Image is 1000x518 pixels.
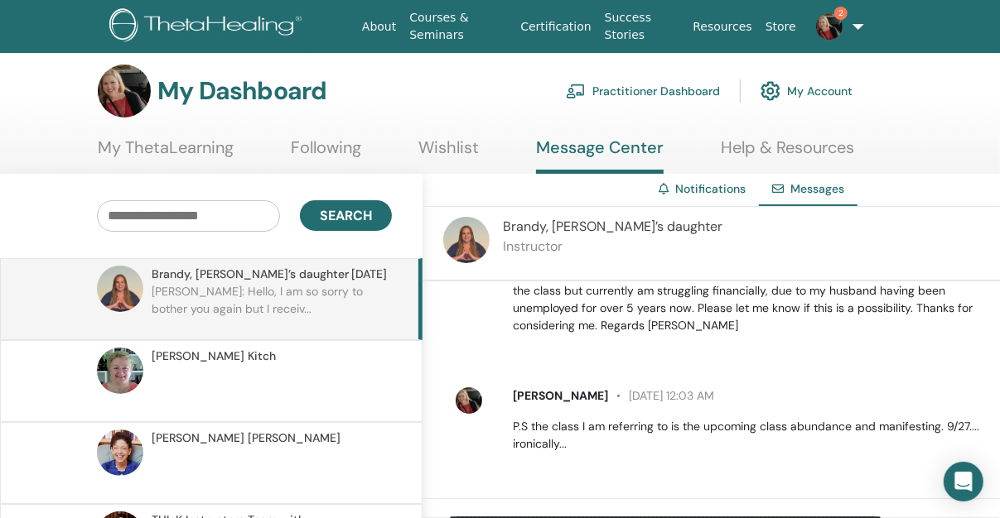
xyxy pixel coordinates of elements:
a: Help & Resources [721,137,854,170]
img: default.jpg [816,13,843,40]
span: Brandy, [PERSON_NAME]’s daughter [503,218,722,235]
p: Instructor [503,237,722,257]
span: 2 [834,7,848,20]
img: cog.svg [761,77,780,105]
span: [PERSON_NAME] [513,388,608,403]
span: [DATE] [351,266,387,283]
img: default.png [97,348,143,394]
a: About [355,12,403,42]
img: default.jpg [98,65,151,118]
a: My Account [761,73,853,109]
p: [PERSON_NAME]: Hello, I am so sorry to bother you again but I receiv... [152,283,392,333]
a: Message Center [536,137,664,174]
img: default.jpg [97,266,143,312]
img: chalkboard-teacher.svg [566,84,586,98]
img: default.jpg [443,217,490,263]
img: logo.png [109,8,307,46]
a: Following [291,137,361,170]
span: Brandy, [PERSON_NAME]’s daughter [152,266,349,283]
a: My ThetaLearning [98,137,234,170]
a: Wishlist [418,137,479,170]
p: P.S the class I am referring to is the upcoming class abundance and manifesting. 9/27.... ironica... [513,418,981,453]
a: Resources [686,12,759,42]
span: Search [320,207,372,224]
span: [PERSON_NAME] Kitch [152,348,276,365]
div: Open Intercom Messenger [944,462,983,501]
a: Courses & Seminars [403,2,514,50]
a: Certification [514,12,597,42]
button: Search [300,200,392,231]
span: [PERSON_NAME] [PERSON_NAME] [152,429,341,447]
p: hello [PERSON_NAME] I would like to apply for a scholarship. I very much want to take the class b... [513,265,981,334]
img: default.jpg [456,387,482,414]
a: Store [759,12,803,42]
span: Messages [790,181,844,196]
a: Notifications [675,181,746,196]
a: Success Stories [598,2,687,50]
h3: My Dashboard [157,76,326,106]
a: Practitioner Dashboard [566,73,720,109]
span: [DATE] 12:03 AM [608,388,714,403]
img: default.jpg [97,429,143,476]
